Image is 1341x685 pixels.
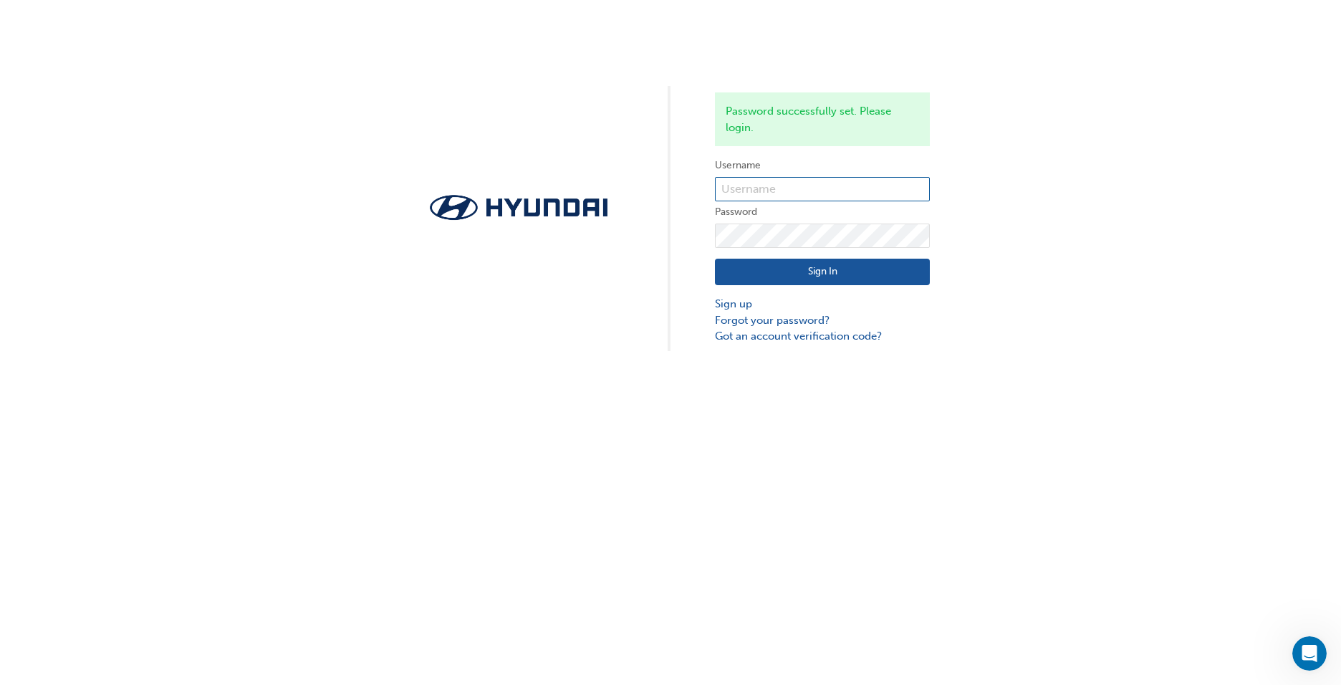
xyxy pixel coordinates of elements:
[1292,636,1327,671] iframe: Intercom live chat
[715,312,930,329] a: Forgot your password?
[715,157,930,174] label: Username
[411,191,626,224] img: Trak
[715,177,930,201] input: Username
[715,203,930,221] label: Password
[715,259,930,286] button: Sign In
[715,92,930,146] div: Password successfully set. Please login.
[715,328,930,345] a: Got an account verification code?
[715,296,930,312] a: Sign up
